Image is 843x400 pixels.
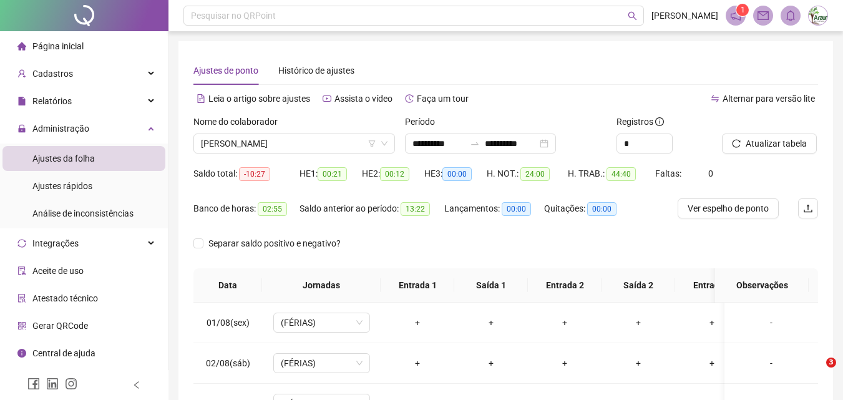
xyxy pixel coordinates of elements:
[208,94,310,104] span: Leia o artigo sobre ajustes
[278,66,354,76] span: Histórico de ajustes
[401,202,430,216] span: 13:22
[193,115,286,129] label: Nome do colaborador
[803,203,813,213] span: upload
[203,237,346,250] span: Separar saldo positivo e negativo?
[746,137,807,150] span: Atualizar tabela
[442,167,472,181] span: 00:00
[17,266,26,275] span: audit
[487,167,568,181] div: H. NOT.:
[207,318,250,328] span: 01/08(sex)
[785,10,796,21] span: bell
[685,356,739,370] div: +
[300,167,362,181] div: HE 1:
[17,321,26,330] span: qrcode
[826,358,836,368] span: 3
[732,139,741,148] span: reload
[323,94,331,103] span: youtube
[46,378,59,390] span: linkedin
[334,94,392,104] span: Assista o vídeo
[464,316,518,329] div: +
[424,167,487,181] div: HE 3:
[17,124,26,133] span: lock
[734,356,808,370] div: -
[538,316,592,329] div: +
[454,268,528,303] th: Saída 1
[809,6,827,25] img: 48028
[368,140,376,147] span: filter
[520,167,550,181] span: 24:00
[616,115,664,129] span: Registros
[32,181,92,191] span: Ajustes rápidos
[206,358,250,368] span: 02/08(sáb)
[612,356,665,370] div: +
[675,268,749,303] th: Entrada 3
[722,134,817,154] button: Atualizar tabela
[239,167,270,181] span: -10:27
[193,167,300,181] div: Saldo total:
[193,268,262,303] th: Data
[65,378,77,390] span: instagram
[32,348,95,358] span: Central de ajuda
[678,198,779,218] button: Ver espelho de ponto
[391,356,444,370] div: +
[32,293,98,303] span: Atestado técnico
[17,42,26,51] span: home
[381,140,388,147] span: down
[32,41,84,51] span: Página inicial
[628,11,637,21] span: search
[708,168,713,178] span: 0
[258,202,287,216] span: 02:55
[17,349,26,358] span: info-circle
[318,167,347,181] span: 00:21
[193,66,258,76] span: Ajustes de ponto
[568,167,655,181] div: H. TRAB.:
[470,139,480,149] span: swap-right
[685,316,739,329] div: +
[17,69,26,78] span: user-add
[587,202,616,216] span: 00:00
[470,139,480,149] span: to
[27,378,40,390] span: facebook
[380,167,409,181] span: 00:12
[405,94,414,103] span: history
[32,266,84,276] span: Aceite de uso
[405,115,443,129] label: Período
[736,4,749,16] sup: 1
[32,208,134,218] span: Análise de inconsistências
[281,354,363,373] span: (FÉRIAS)
[730,10,741,21] span: notification
[801,358,831,388] iframe: Intercom live chat
[528,268,602,303] th: Entrada 2
[538,356,592,370] div: +
[711,94,719,103] span: swap
[17,294,26,303] span: solution
[32,96,72,106] span: Relatórios
[612,316,665,329] div: +
[262,268,381,303] th: Jornadas
[607,167,636,181] span: 44:40
[502,202,531,216] span: 00:00
[417,94,469,104] span: Faça um tour
[758,10,769,21] span: mail
[17,97,26,105] span: file
[17,239,26,248] span: sync
[725,278,799,292] span: Observações
[32,321,88,331] span: Gerar QRCode
[723,94,815,104] span: Alternar para versão lite
[602,268,675,303] th: Saída 2
[32,238,79,248] span: Integrações
[381,268,454,303] th: Entrada 1
[32,124,89,134] span: Administração
[132,381,141,389] span: left
[741,6,745,14] span: 1
[32,154,95,163] span: Ajustes da folha
[715,268,809,303] th: Observações
[362,167,424,181] div: HE 2:
[391,316,444,329] div: +
[655,117,664,126] span: info-circle
[281,313,363,332] span: (FÉRIAS)
[544,202,631,216] div: Quitações:
[734,316,808,329] div: -
[655,168,683,178] span: Faltas:
[193,202,300,216] div: Banco de horas:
